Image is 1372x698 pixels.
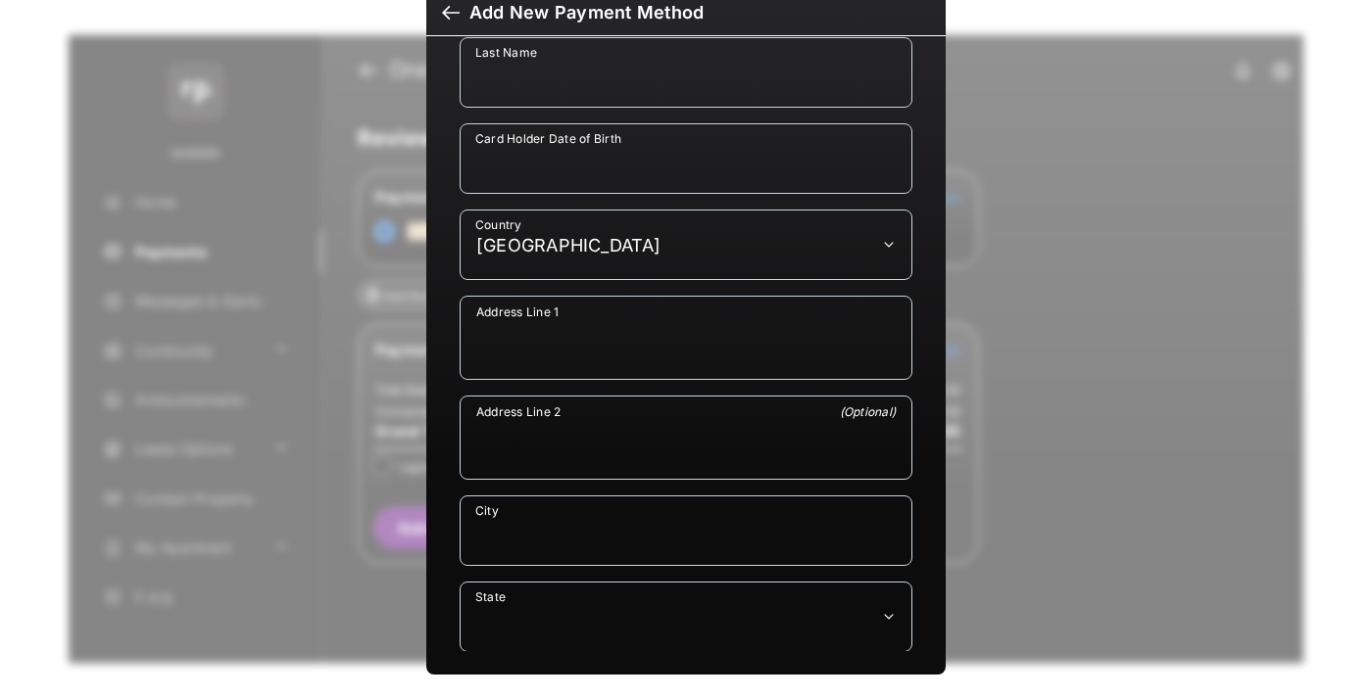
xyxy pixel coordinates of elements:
div: payment_method_screening[postal_addresses][addressLine1] [460,296,912,380]
div: payment_method_screening[postal_addresses][locality] [460,495,912,566]
div: payment_method_screening[postal_addresses][country] [460,209,912,280]
div: payment_method_screening[postal_addresses][addressLine2] [460,396,912,480]
div: payment_method_screening[postal_addresses][administrativeArea] [460,582,912,652]
div: Add New Payment Method [469,2,704,23]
